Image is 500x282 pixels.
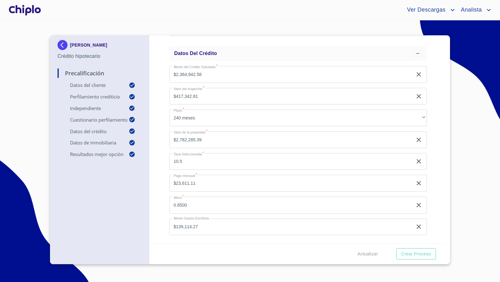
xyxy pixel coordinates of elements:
[169,109,427,126] div: 240 meses
[57,128,129,134] p: Datos del Crédito
[415,93,422,100] button: clear input
[357,250,378,258] span: Actualizar
[57,69,142,77] p: Precalificación
[57,151,129,157] p: Resultados Mejor Opción
[174,51,217,56] span: Datos del Crédito
[70,43,107,48] p: [PERSON_NAME]
[57,40,142,53] div: [PERSON_NAME]
[456,5,485,15] span: Analista
[57,53,142,60] p: Crédito hipotecario
[57,82,129,88] p: Datos del cliente
[401,250,431,258] span: Crear Proceso
[57,40,70,50] img: Docupass spot blue
[415,71,422,78] button: clear input
[415,201,422,209] button: clear input
[456,5,492,15] button: account of current user
[415,158,422,165] button: clear input
[402,5,456,15] button: account of current user
[415,223,422,230] button: clear input
[57,105,129,111] p: Independiente
[415,136,422,144] button: clear input
[57,139,129,146] p: Datos de Inmobiliaria
[57,117,129,123] p: Cuestionario perfilamiento
[402,5,448,15] span: Ver Descargas
[415,179,422,187] button: clear input
[396,248,436,260] button: Crear Proceso
[169,46,427,61] div: Datos del Crédito
[355,248,380,260] button: Actualizar
[57,93,129,100] p: Perfilamiento crediticio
